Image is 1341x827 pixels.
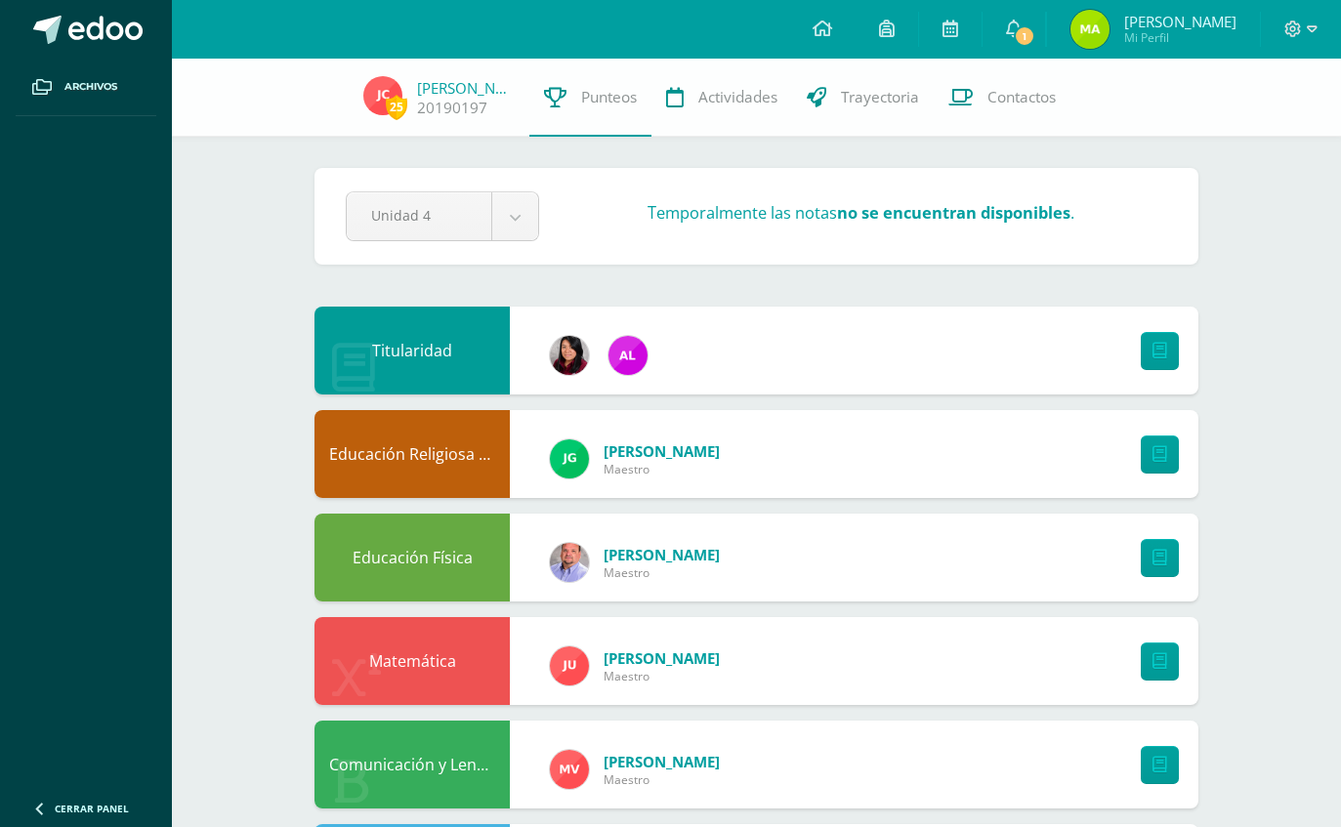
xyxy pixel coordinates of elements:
[550,646,589,685] img: b5613e1a4347ac065b47e806e9a54e9c.png
[363,76,402,115] img: ff5e2b5014265a1341a9b64191c2ad1f.png
[581,87,637,107] span: Punteos
[651,59,792,137] a: Actividades
[604,648,720,668] span: [PERSON_NAME]
[550,439,589,478] img: 3da61d9b1d2c0c7b8f7e89c78bbce001.png
[417,78,515,98] a: [PERSON_NAME]
[529,59,651,137] a: Punteos
[604,461,720,477] span: Maestro
[841,87,919,107] span: Trayectoria
[417,98,487,118] a: 20190197
[386,95,407,119] span: 25
[550,543,589,582] img: 6c58b5a751619099581147680274b29f.png
[604,441,720,461] span: [PERSON_NAME]
[1014,25,1035,47] span: 1
[64,79,117,95] span: Archivos
[1124,12,1236,31] span: [PERSON_NAME]
[347,192,538,240] a: Unidad 4
[1070,10,1110,49] img: 828cb0023f441a8cfd86ef47c58a2161.png
[608,336,648,375] img: 775a36a8e1830c9c46756a1d4adc11d7.png
[648,201,1074,224] h3: Temporalmente las notas .
[314,514,510,601] div: Educación Física
[550,336,589,375] img: 374004a528457e5f7e22f410c4f3e63e.png
[604,752,720,771] span: [PERSON_NAME]
[934,59,1070,137] a: Contactos
[604,545,720,564] span: [PERSON_NAME]
[16,59,156,116] a: Archivos
[1124,29,1236,46] span: Mi Perfil
[371,192,467,238] span: Unidad 4
[550,750,589,789] img: 1ff341f52347efc33ff1d2a179cbdb51.png
[987,87,1056,107] span: Contactos
[604,564,720,581] span: Maestro
[837,201,1070,224] strong: no se encuentran disponibles
[604,771,720,788] span: Maestro
[314,307,510,394] div: Titularidad
[314,721,510,808] div: Comunicación y Lenguaje, Idioma Español
[698,87,777,107] span: Actividades
[792,59,934,137] a: Trayectoria
[314,410,510,498] div: Educación Religiosa Escolar
[55,802,129,815] span: Cerrar panel
[604,668,720,684] span: Maestro
[314,617,510,705] div: Matemática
